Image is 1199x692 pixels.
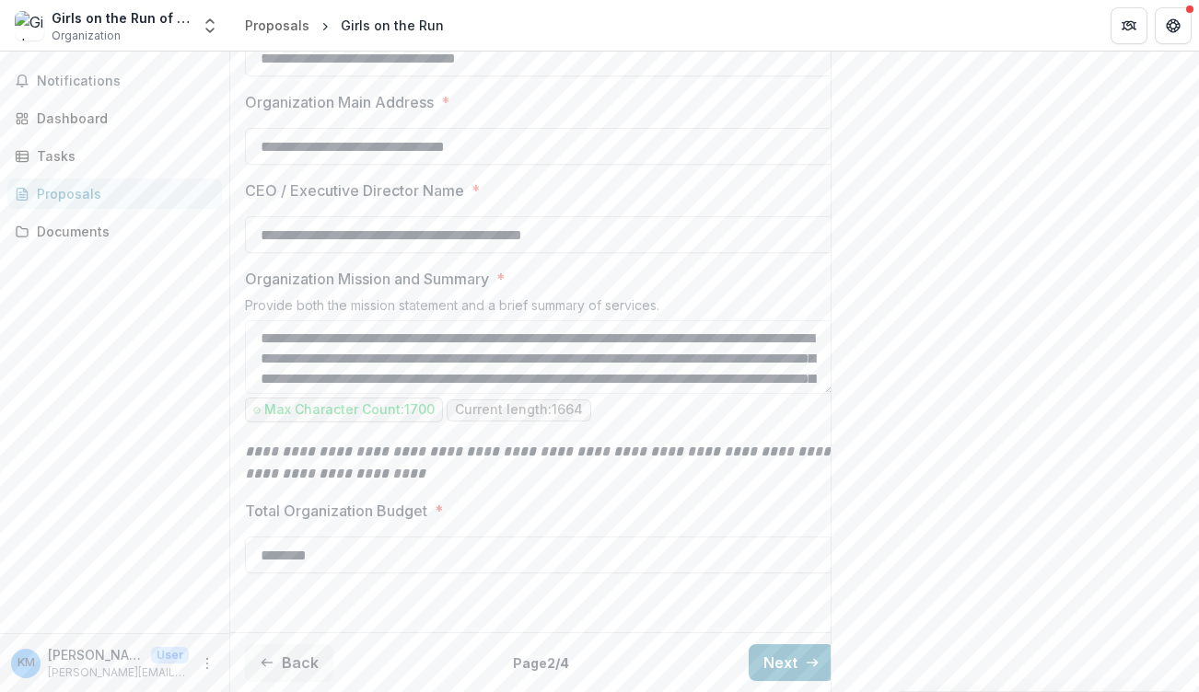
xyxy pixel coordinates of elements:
p: CEO / Executive Director Name [245,179,464,202]
div: Provide both the mission statement and a brief summary of services. [245,297,834,320]
p: [PERSON_NAME] [48,645,144,664]
p: Page 2 / 4 [513,653,569,673]
div: Dashboard [37,109,207,128]
div: Documents [37,222,207,241]
a: Proposals [7,179,222,209]
button: Notifications [7,66,222,96]
a: Proposals [238,12,317,39]
button: Open entity switcher [197,7,223,44]
button: More [196,652,218,675]
p: Total Organization Budget [245,500,427,522]
div: Girls on the Run of Southeastern CT [52,8,190,28]
p: User [151,647,189,663]
div: Kate McDonald [17,657,35,669]
button: Partners [1111,7,1147,44]
p: Organization Main Address [245,91,434,113]
nav: breadcrumb [238,12,451,39]
a: Tasks [7,141,222,171]
p: Current length: 1664 [455,402,583,418]
div: Girls on the Run [341,16,444,35]
p: [PERSON_NAME][EMAIL_ADDRESS][PERSON_NAME][DOMAIN_NAME] [48,664,189,681]
img: Girls on the Run of Southeastern CT [15,11,44,40]
div: Proposals [245,16,309,35]
a: Documents [7,216,222,247]
a: Dashboard [7,103,222,133]
span: Notifications [37,74,215,89]
p: Organization Mission and Summary [245,268,489,290]
div: Tasks [37,146,207,166]
button: Get Help [1155,7,1192,44]
button: Back [245,644,333,681]
span: Organization [52,28,121,44]
div: Proposals [37,184,207,203]
button: Next [749,644,834,681]
p: Max Character Count: 1700 [264,402,435,418]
